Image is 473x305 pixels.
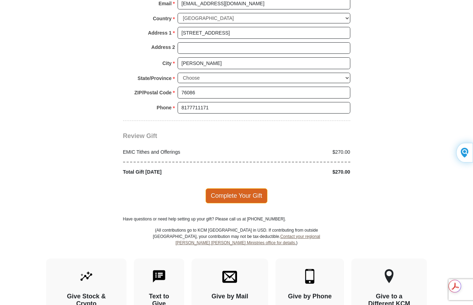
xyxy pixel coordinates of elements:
strong: ZIP/Postal Code [134,88,172,97]
p: (All contributions go to KCM [GEOGRAPHIC_DATA] in USD. If contributing from outside [GEOGRAPHIC_D... [153,227,321,259]
img: give-by-stock.svg [79,269,94,284]
img: envelope.svg [222,269,237,284]
a: Contact your regional [PERSON_NAME] [PERSON_NAME] Ministries office for details. [175,234,320,245]
p: Have questions or need help setting up your gift? Please call us at [PHONE_NUMBER]. [123,216,350,222]
div: EMIC Tithes and Offerings [119,148,237,156]
img: text-to-give.svg [152,269,166,284]
div: $270.00 [237,148,354,156]
div: $270.00 [237,168,354,176]
strong: Phone [157,103,172,112]
img: mobile.svg [302,269,317,284]
span: Complete Your Gift [206,188,267,203]
h4: Give by Phone [288,293,332,300]
span: Review Gift [123,132,157,139]
h4: Give by Mail [204,293,256,300]
strong: City [162,58,171,68]
strong: State/Province [138,73,172,83]
strong: Country [153,14,172,23]
strong: Address 1 [148,28,172,38]
img: other-region [384,269,394,284]
strong: Address 2 [151,42,175,52]
div: Total Gift [DATE] [119,168,237,176]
